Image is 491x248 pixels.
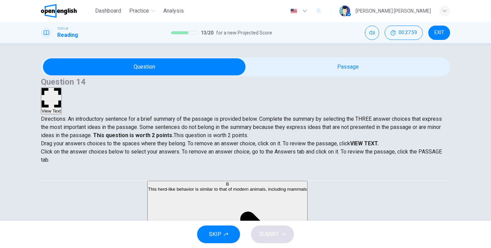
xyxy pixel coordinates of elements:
[41,4,92,18] a: OpenEnglish logo
[57,26,68,31] span: TOEFL®
[385,26,423,40] div: Hide
[41,4,77,18] img: OpenEnglish logo
[148,187,307,192] span: This herd-like behavior is similar to that of modern animals, including mammals
[57,31,78,39] h1: Reading
[356,7,431,15] div: [PERSON_NAME] [PERSON_NAME]
[129,7,149,15] span: Practice
[161,5,187,17] button: Analysis
[41,140,450,148] p: Drag your answers choices to the spaces where they belong. To remove an answer choice, click on i...
[41,87,62,114] button: View Text
[92,132,174,138] strong: This question is worth 2 points.
[163,7,184,15] span: Analysis
[201,29,213,37] span: 13 / 20
[385,26,423,40] button: 00:27:59
[197,225,240,243] button: SKIP
[41,164,450,180] div: Choose test type tabs
[434,30,444,35] span: EXIT
[92,5,124,17] button: Dashboard
[174,132,248,138] span: This question is worth 2 points.
[350,140,379,147] strong: VIEW TEXT.
[41,148,450,164] p: Click on the answer choices below to select your answers. To remove an answer choice, go to the A...
[209,230,221,239] span: SKIP
[41,76,450,87] h4: Question 14
[428,26,450,40] button: EXIT
[95,7,121,15] span: Dashboard
[339,5,350,16] img: Profile picture
[289,9,298,14] img: en
[399,30,417,35] span: 00:27:59
[41,116,442,138] span: Directions: An introductory sentence for a brief summary of the passage is provided below. Comple...
[365,26,379,40] div: Mute
[148,181,307,187] div: B
[127,5,158,17] button: Practice
[216,29,272,37] span: for a new Projected Score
